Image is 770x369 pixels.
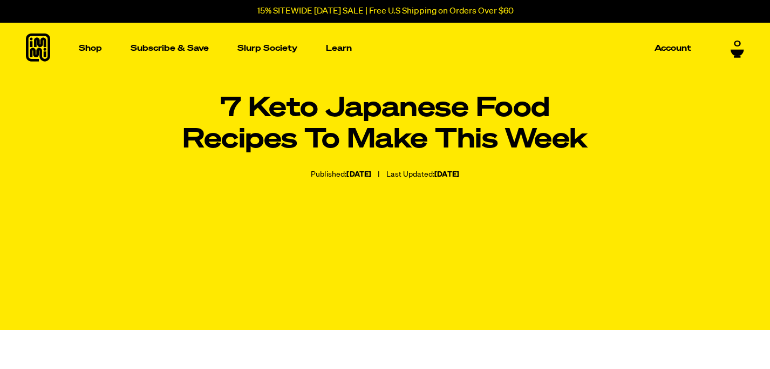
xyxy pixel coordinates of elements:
[257,6,514,16] p: 15% SITEWIDE [DATE] SALE | Free U.S Shipping on Orders Over $60
[386,169,459,180] div: Last Updated:
[175,93,596,156] h1: 7 Keto Japanese Food Recipes To Make This Week
[655,44,691,52] p: Account
[233,40,302,57] a: Slurp Society
[126,40,213,57] a: Subscribe & Save
[346,171,371,178] time: [DATE]
[79,44,102,52] p: Shop
[734,39,741,49] span: 0
[326,44,352,52] p: Learn
[131,44,209,52] p: Subscribe & Save
[434,171,459,178] time: [DATE]
[311,169,371,180] div: Published:
[322,23,356,74] a: Learn
[74,23,106,74] a: Shop
[650,40,696,57] a: Account
[74,23,696,74] nav: Main navigation
[371,169,386,180] span: |
[237,44,297,52] p: Slurp Society
[731,39,744,58] a: 0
